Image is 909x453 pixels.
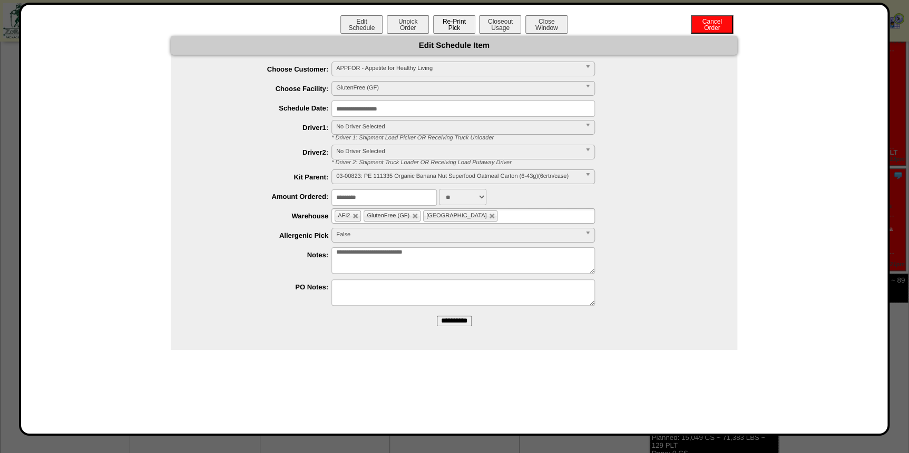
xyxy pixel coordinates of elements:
label: Kit Parent: [192,173,331,181]
span: AFI2 [338,213,350,219]
label: Driver2: [192,148,331,156]
span: GlutenFree (GF) [367,213,409,219]
button: CancelOrder [691,15,733,34]
label: PO Notes: [192,283,331,291]
a: CloseWindow [524,24,569,32]
label: Choose Customer: [192,65,331,73]
span: GlutenFree (GF) [336,82,581,94]
span: [GEOGRAPHIC_DATA] [426,213,487,219]
div: * Driver 2: Shipment Truck Loader OR Receiving Load Putaway Driver [324,159,737,166]
button: EditSchedule [340,15,383,34]
div: Edit Schedule Item [171,36,737,55]
button: CloseWindow [525,15,568,34]
label: Warehouse [192,212,331,220]
label: Notes: [192,251,331,259]
button: Re-PrintPick [433,15,475,34]
button: CloseoutUsage [479,15,521,34]
label: Amount Ordered: [192,193,331,200]
span: No Driver Selected [336,120,581,133]
label: Choose Facility: [192,85,331,93]
span: False [336,228,581,241]
span: APPFOR - Appetite for Healthy Living [336,62,581,75]
span: 03-00823: PE 111335 Organic Banana Nut Superfood Oatmeal Carton (6-43g)(6crtn/case) [336,170,581,183]
span: No Driver Selected [336,145,581,158]
label: Schedule Date: [192,104,331,112]
label: Allergenic Pick [192,231,331,239]
button: UnpickOrder [387,15,429,34]
label: Driver1: [192,124,331,132]
div: * Driver 1: Shipment Load Picker OR Receiving Truck Unloader [324,135,737,141]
